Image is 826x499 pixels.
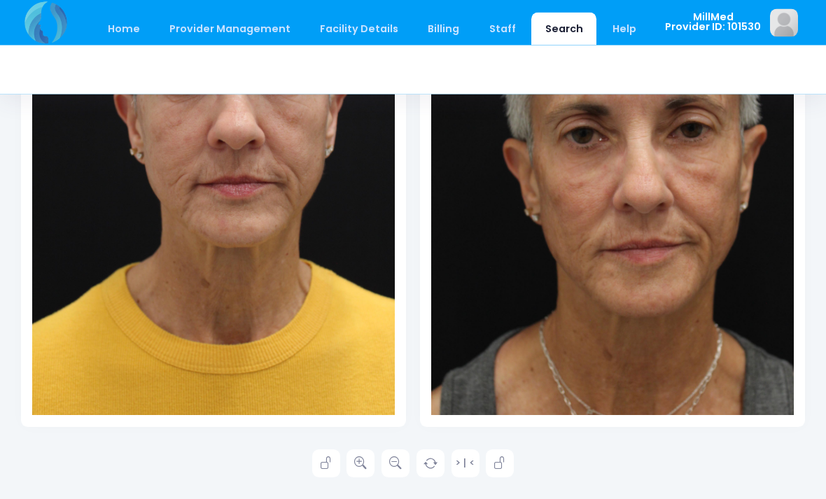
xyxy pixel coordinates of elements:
[770,9,798,37] img: image
[155,13,304,45] a: Provider Management
[531,13,596,45] a: Search
[475,13,529,45] a: Staff
[94,13,153,45] a: Home
[451,450,479,478] a: > | <
[414,13,473,45] a: Billing
[599,13,650,45] a: Help
[665,12,761,32] span: MillMed Provider ID: 101530
[307,13,412,45] a: Facility Details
